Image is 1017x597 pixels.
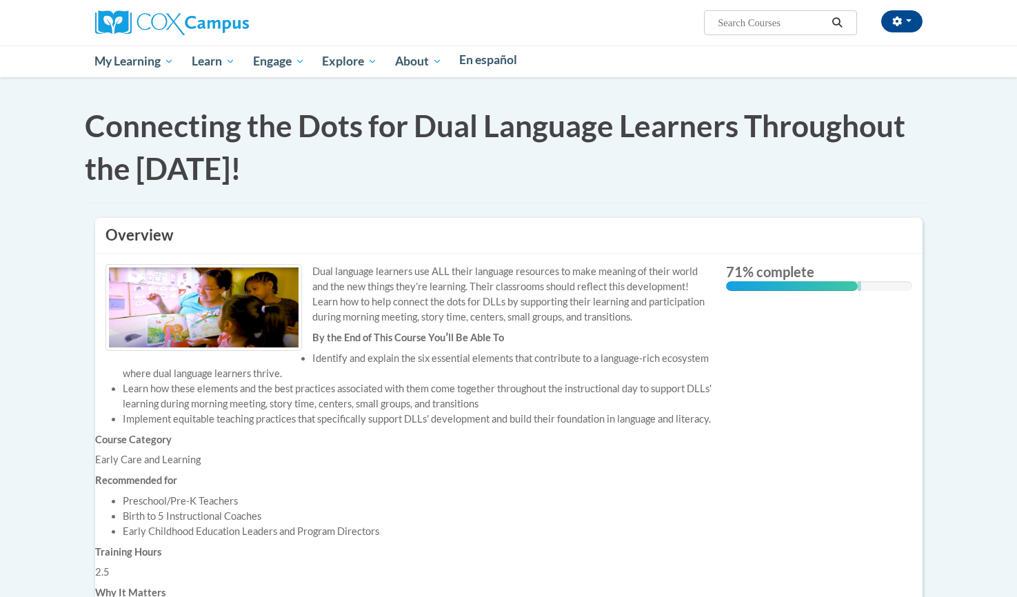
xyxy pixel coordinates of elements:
[95,332,716,344] h6: By the End of This Course Youʹll Be Able To
[105,264,302,351] img: Course logo image
[386,45,451,77] a: About
[95,16,249,28] a: Cox Campus
[123,524,716,539] li: Early Childhood Education Leaders and Program Directors
[244,45,314,77] a: Engage
[726,281,858,291] div: 71% complete
[858,281,861,291] div: 0.001%
[123,351,716,381] li: Identify and explain the six essential elements that contribute to a language-rich ecosystem wher...
[94,53,174,70] span: My Learning
[183,45,244,77] a: Learn
[123,381,716,412] li: Learn how these elements and the best practices associated with them come together throughout the...
[716,14,827,31] input: Search Courses
[192,53,235,70] span: Learn
[831,18,843,28] i: 
[95,10,249,35] img: Cox Campus
[881,10,923,32] button: Account Settings
[253,53,305,70] span: Engage
[123,412,716,427] li: Implement equitable teaching practices that specifically support DLLs' development and build thei...
[395,53,442,70] span: About
[827,14,847,31] button: Search
[105,264,705,325] div: Dual language learners use ALL their language resources to make meaning of their world and the ne...
[85,108,905,186] span: Connecting the Dots for Dual Language Learners Throughout the [DATE]!
[95,474,716,487] h6: Recommended for
[95,546,716,558] h6: Training Hours
[95,565,716,580] div: 2.5
[123,494,716,509] li: Preschool/Pre-K Teachers
[74,45,943,77] div: Main menu
[726,264,912,279] label: 71% complete
[95,452,716,467] div: Early Care and Learning
[95,434,716,446] h6: Course Category
[451,45,527,74] a: En español
[105,225,912,246] h3: Overview
[459,52,517,67] span: En español
[123,509,716,524] li: Birth to 5 Instructional Coaches
[86,45,183,77] a: My Learning
[313,45,386,77] a: Explore
[322,53,377,70] span: Explore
